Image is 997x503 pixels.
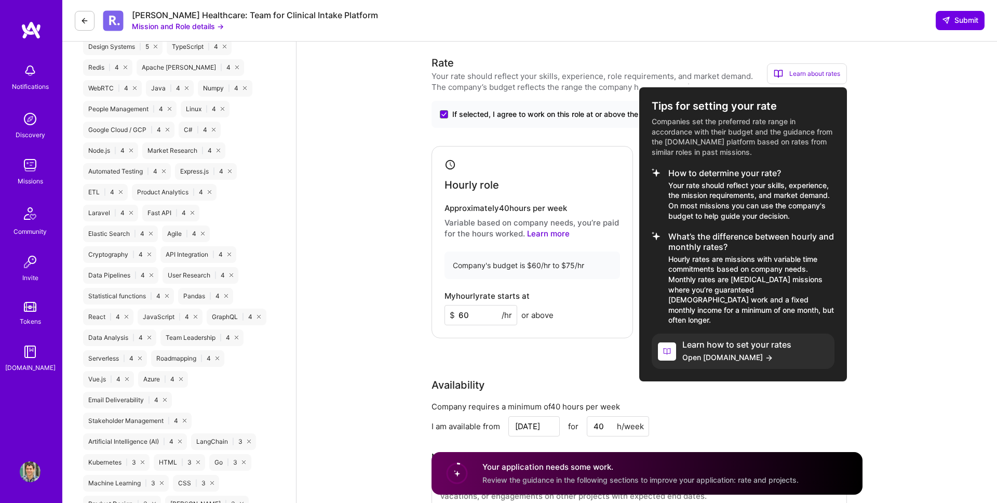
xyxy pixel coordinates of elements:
h3: Tips for setting your rate [652,100,834,112]
img: tokens [24,302,36,312]
div: Notifications [12,81,49,92]
p: Hourly rates are missions with variable time commitments based on company needs. Monthly rates ar... [668,254,834,325]
div: [DOMAIN_NAME] [5,362,56,373]
div: Learn about rates [767,63,847,84]
button: Mission and Role details → [132,21,224,32]
img: teamwork [20,155,41,176]
h4: Learn how to set your rates [682,340,791,350]
h4: What’s the difference between hourly and monthly rates? [668,232,834,251]
span: Submit [942,15,978,25]
i: icon BookOpen [774,69,783,78]
h4: Your application needs some work. [482,461,799,472]
img: Community [18,201,43,226]
div: Discovery [16,129,45,140]
img: bell [20,60,41,81]
span: Open [DOMAIN_NAME] [682,352,791,363]
a: Learn how to set your ratesOpen [DOMAIN_NAME] [652,334,834,369]
img: guide book [20,341,41,362]
p: Companies set the preferred rate range in accordance with their budget and the guidance from the ... [652,116,834,157]
img: User Avatar [20,461,41,482]
img: Company Logo [103,10,124,31]
p: Your rate should reflect your skills, experience, the mission requirements, and market demand. On... [668,180,834,221]
div: Community [14,226,47,237]
i: icon LeftArrowDark [80,17,89,25]
h4: How to determine your rate? [668,168,834,178]
span: Review the guidance in the following sections to improve your application: rate and projects. [482,475,799,484]
i: icon SendLight [942,16,950,24]
div: Invite [22,272,38,283]
a: User Avatar [17,461,43,482]
i: icon LinkArrowLeftWhite [765,354,774,363]
div: [PERSON_NAME] Healthcare: Team for Clinical Intake Platform [132,10,378,21]
div: Tokens [20,316,41,327]
img: Invite [20,251,41,272]
img: logo [21,21,42,39]
img: discovery [20,109,41,129]
button: Submit [936,11,985,30]
div: Missions [18,176,43,187]
i: icon BookOpenWhite [658,342,676,361]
